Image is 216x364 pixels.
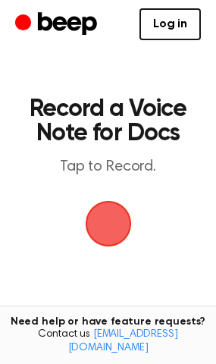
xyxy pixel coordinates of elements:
[139,8,201,40] a: Log in
[15,10,101,39] a: Beep
[27,97,189,146] h1: Record a Voice Note for Docs
[27,158,189,177] p: Tap to Record.
[86,201,131,246] img: Beep Logo
[9,328,207,355] span: Contact us
[68,329,178,353] a: [EMAIL_ADDRESS][DOMAIN_NAME]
